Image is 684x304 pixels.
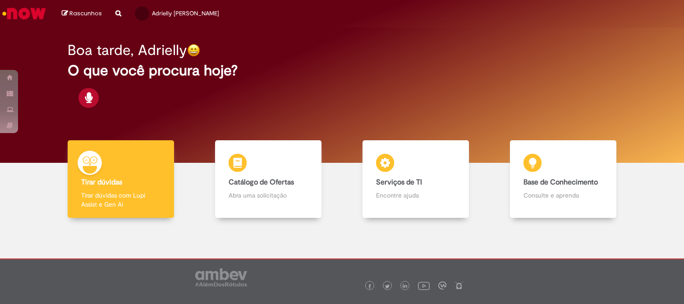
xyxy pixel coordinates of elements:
[62,9,102,18] a: Rascunhos
[403,284,407,289] img: logo_footer_linkedin.png
[376,191,455,200] p: Encontre ajuda
[195,268,247,286] img: logo_footer_ambev_rotulo_gray.png
[81,191,161,209] p: Tirar dúvidas com Lupi Assist e Gen Ai
[376,178,422,187] b: Serviços de TI
[418,280,430,291] img: logo_footer_youtube.png
[523,178,598,187] b: Base de Conhecimento
[68,42,187,58] h2: Boa tarde, Adrielly
[385,284,390,289] img: logo_footer_twitter.png
[523,191,603,200] p: Consulte e aprenda
[342,140,490,218] a: Serviços de TI Encontre ajuda
[229,191,308,200] p: Abra uma solicitação
[367,284,372,289] img: logo_footer_facebook.png
[68,63,616,78] h2: O que você procura hoje?
[489,140,637,218] a: Base de Conhecimento Consulte e aprenda
[69,9,102,18] span: Rascunhos
[187,44,200,57] img: happy-face.png
[81,178,122,187] b: Tirar dúvidas
[229,178,294,187] b: Catálogo de Ofertas
[152,9,219,17] span: Adrielly [PERSON_NAME]
[1,5,47,23] img: ServiceNow
[438,281,446,290] img: logo_footer_workplace.png
[47,140,195,218] a: Tirar dúvidas Tirar dúvidas com Lupi Assist e Gen Ai
[195,140,342,218] a: Catálogo de Ofertas Abra uma solicitação
[455,281,463,290] img: logo_footer_naosei.png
